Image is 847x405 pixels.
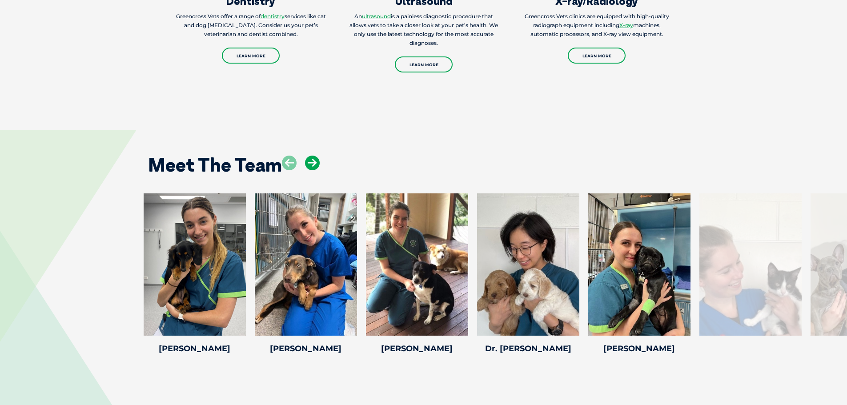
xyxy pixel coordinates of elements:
[477,345,579,353] h4: Dr. [PERSON_NAME]
[261,13,285,20] a: dentistry
[255,345,357,353] h4: [PERSON_NAME]
[362,13,391,20] a: ultrasound
[395,56,453,72] a: Learn More
[619,22,633,28] a: X-ray
[148,156,282,174] h2: Meet The Team
[348,12,500,48] p: An is a painless diagnostic procedure that allows vets to take a closer look at your pet’s health...
[568,48,626,64] a: Learn More
[366,345,468,353] h4: [PERSON_NAME]
[521,12,673,39] p: Greencross Vets clinics are equipped with high-quality radiograph equipment including machines, a...
[222,48,280,64] a: Learn More
[175,12,327,39] p: Greencross Vets offer a range of services like cat and dog [MEDICAL_DATA]. Consider us your pet’s...
[588,345,690,353] h4: [PERSON_NAME]
[144,345,246,353] h4: [PERSON_NAME]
